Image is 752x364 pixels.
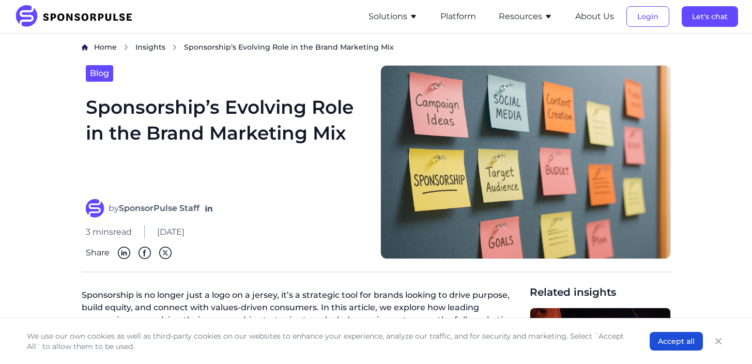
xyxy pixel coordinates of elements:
[135,42,165,52] span: Insights
[184,42,394,52] span: Sponsorship’s Evolving Role in the Brand Marketing Mix
[530,285,671,299] span: Related insights
[86,65,113,82] a: Blog
[380,65,671,259] img: Marketing ideas on bulletin board
[27,331,629,352] p: We use our own cookies as well as third-party cookies on our websites to enhance your experience,...
[440,12,476,21] a: Platform
[204,203,214,214] a: Follow on LinkedIn
[369,10,418,23] button: Solutions
[626,6,669,27] button: Login
[172,44,178,51] img: chevron right
[82,44,88,51] img: Home
[109,202,199,215] span: by
[94,42,117,52] span: Home
[159,247,172,259] img: Twitter
[86,199,104,218] img: SponsorPulse Staff
[119,203,199,213] strong: SponsorPulse Staff
[682,12,738,21] a: Let's chat
[499,10,553,23] button: Resources
[575,10,614,23] button: About Us
[139,247,151,259] img: Facebook
[682,6,738,27] button: Let's chat
[118,247,130,259] img: Linkedin
[94,42,117,53] a: Home
[86,247,110,259] span: Share
[86,226,132,238] span: 3 mins read
[135,42,165,53] a: Insights
[711,334,726,348] button: Close
[86,94,368,187] h1: Sponsorship’s Evolving Role in the Brand Marketing Mix
[575,12,614,21] a: About Us
[123,44,129,51] img: chevron right
[82,285,521,347] p: Sponsorship is no longer just a logo on a jersey, it’s a strategic tool for brands looking to dri...
[440,10,476,23] button: Platform
[626,12,669,21] a: Login
[650,332,703,351] button: Accept all
[14,5,140,28] img: SponsorPulse
[157,226,185,238] span: [DATE]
